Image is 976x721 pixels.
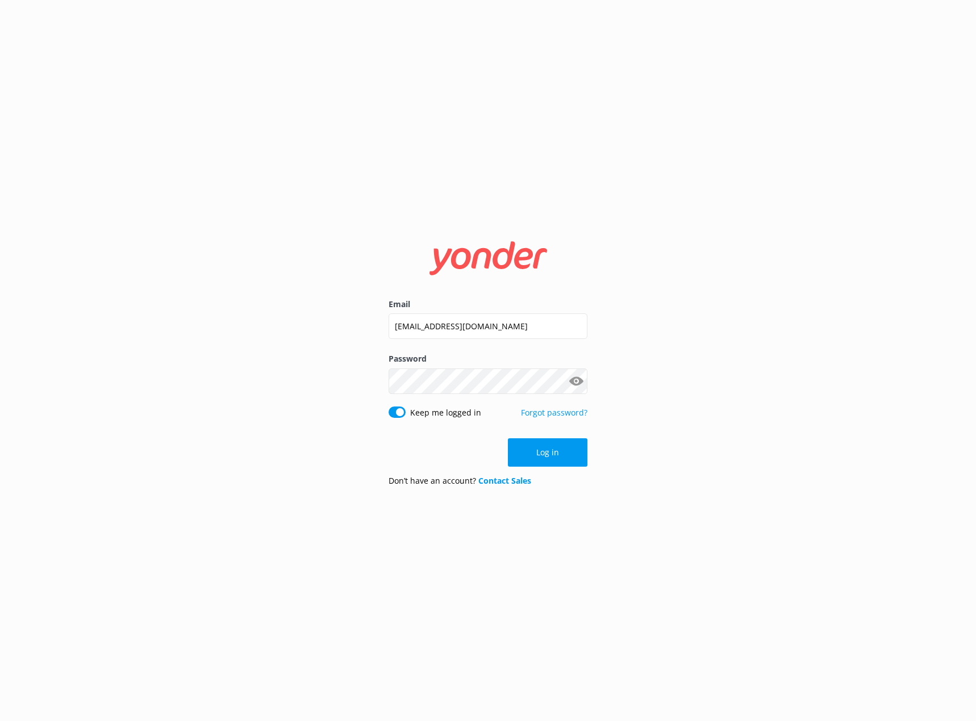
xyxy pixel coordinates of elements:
button: Show password [565,370,587,392]
button: Log in [508,438,587,467]
a: Forgot password? [521,407,587,418]
label: Email [389,298,587,311]
p: Don’t have an account? [389,475,531,487]
label: Keep me logged in [410,406,481,419]
label: Password [389,353,587,365]
a: Contact Sales [478,475,531,486]
input: user@emailaddress.com [389,313,587,339]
